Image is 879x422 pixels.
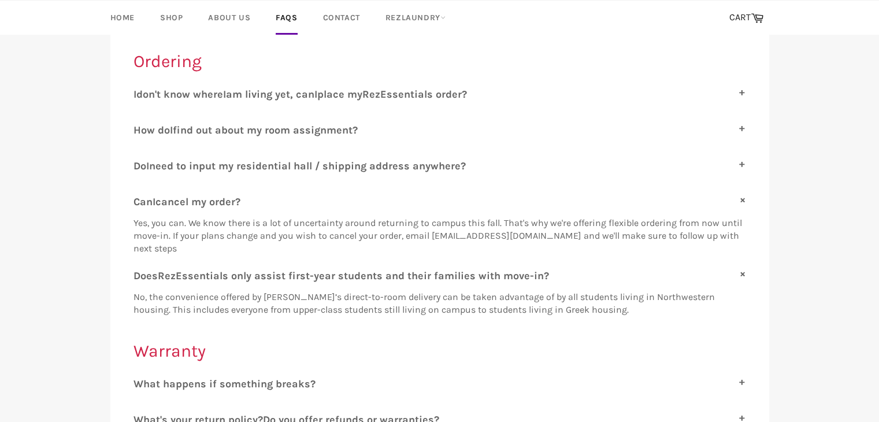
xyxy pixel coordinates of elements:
h2: Warranty [133,339,746,363]
a: FAQs [264,1,309,35]
span: ssentials order? [387,88,467,101]
a: RezLaundry [374,1,457,35]
span: oes [140,269,158,282]
span: don't know where [136,88,223,101]
span: cancel my order? [155,195,240,208]
span: find out about my room assignment? [173,124,358,136]
h2: Ordering [133,50,746,73]
label: C I [133,195,746,208]
label: D R E [133,269,746,282]
label: I I I R E [133,88,746,101]
span: No, the convenience offered by [PERSON_NAME]’s direct-to-room delivery can be taken advantage of ... [133,291,715,315]
label: W [133,377,746,390]
span: am living yet, can [226,88,314,101]
a: Shop [149,1,194,35]
span: place my [317,88,362,101]
span: o [140,160,146,172]
a: Contact [311,1,372,35]
span: ez [369,88,380,101]
span: need to input my residential hall / shipping address anywhere? [149,160,466,172]
span: hat happens if something breaks? [143,377,316,390]
a: About Us [196,1,262,35]
a: CART [724,6,769,30]
span: Yes, you can. We know there is a lot of uncertainty around returning to campus this fall. That's ... [133,217,742,254]
label: D I [133,160,746,172]
a: Home [99,1,146,35]
span: ow do [141,124,170,136]
span: ez [165,269,176,282]
label: H I [133,124,746,136]
span: ssentials only assist first-year students and their families with move-in? [182,269,549,282]
span: an [140,195,153,208]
